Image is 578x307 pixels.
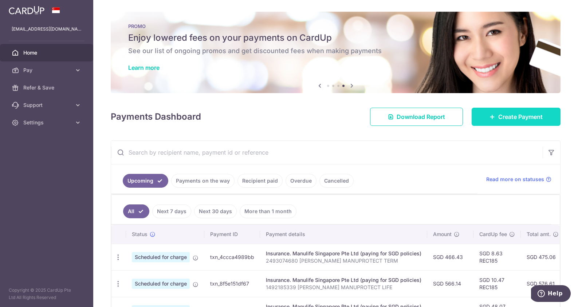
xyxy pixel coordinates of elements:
[111,110,201,123] h4: Payments Dashboard
[23,84,71,91] span: Refer & Save
[204,225,260,244] th: Payment ID
[266,276,421,284] div: Insurance. Manulife Singapore Pte Ltd (paying for SGD policies)
[479,231,507,238] span: CardUp fee
[266,284,421,291] p: 1492185339 [PERSON_NAME] MANUPROTECT LIFE
[427,270,473,297] td: SGD 566.14
[521,270,567,297] td: SGD 576.61
[123,174,168,188] a: Upcoming
[433,231,452,238] span: Amount
[486,176,551,183] a: Read more on statuses
[260,225,427,244] th: Payment details
[397,112,445,121] span: Download Report
[111,141,543,164] input: Search by recipient name, payment id or reference
[527,231,551,238] span: Total amt.
[498,112,543,121] span: Create Payment
[132,231,148,238] span: Status
[23,119,71,126] span: Settings
[12,25,82,33] p: [EMAIL_ADDRESS][DOMAIN_NAME]
[123,204,149,218] a: All
[128,23,543,29] p: PROMO
[128,64,160,71] a: Learn more
[23,101,71,109] span: Support
[427,244,473,270] td: SGD 466.43
[152,204,191,218] a: Next 7 days
[266,257,421,264] p: 2493074680 [PERSON_NAME] MANUPROTECT TERM
[370,108,463,126] a: Download Report
[286,174,316,188] a: Overdue
[237,174,283,188] a: Recipient paid
[266,250,421,257] div: Insurance. Manulife Singapore Pte Ltd (paying for SGD policies)
[128,32,543,44] h5: Enjoy lowered fees on your payments on CardUp
[171,174,235,188] a: Payments on the way
[23,49,71,56] span: Home
[194,204,237,218] a: Next 30 days
[521,244,567,270] td: SGD 475.06
[473,244,521,270] td: SGD 8.63 REC185
[472,108,561,126] a: Create Payment
[486,176,544,183] span: Read more on statuses
[319,174,354,188] a: Cancelled
[240,204,296,218] a: More than 1 month
[204,270,260,297] td: txn_8f5e151df67
[204,244,260,270] td: txn_4ccca4989bb
[531,285,571,303] iframe: Opens a widget where you can find more information
[111,12,561,93] img: Latest Promos banner
[132,279,190,289] span: Scheduled for charge
[23,67,71,74] span: Pay
[9,6,44,15] img: CardUp
[132,252,190,262] span: Scheduled for charge
[473,270,521,297] td: SGD 10.47 REC185
[128,47,543,55] h6: See our list of ongoing promos and get discounted fees when making payments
